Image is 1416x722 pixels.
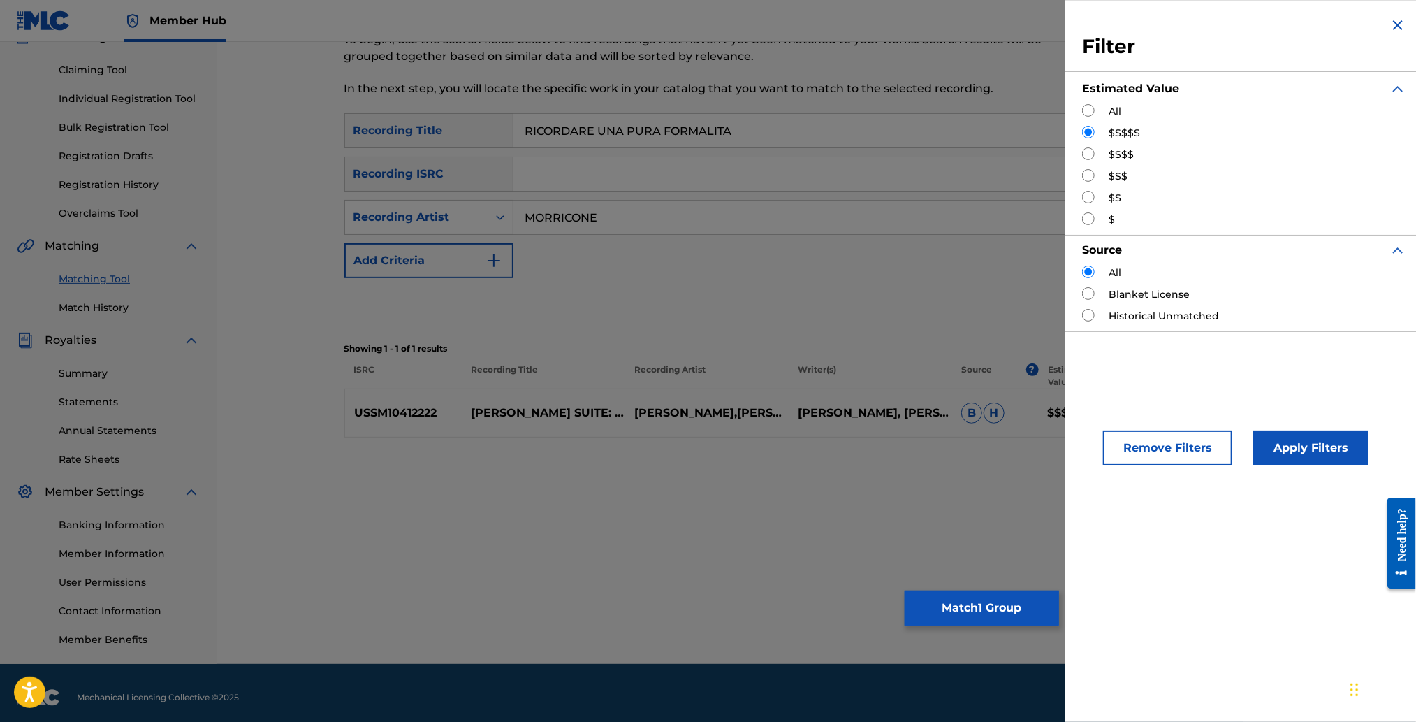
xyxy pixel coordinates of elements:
[461,363,625,389] p: Recording Title
[59,178,200,192] a: Registration History
[1109,147,1134,162] label: $$$$
[59,604,200,619] a: Contact Information
[344,342,1289,355] p: Showing 1 - 1 of 1 results
[1038,405,1125,421] p: $$$$$
[1109,126,1140,140] label: $$$$$
[1346,655,1416,722] iframe: Chat Widget
[1103,431,1232,465] button: Remove Filters
[353,209,479,226] div: Recording Artist
[59,452,200,467] a: Rate Sheets
[1346,655,1416,722] div: Widget chat
[59,206,200,221] a: Overclaims Tool
[59,366,200,381] a: Summary
[625,363,789,389] p: Recording Artist
[59,547,200,561] a: Member Information
[1253,431,1368,465] button: Apply Filters
[77,691,239,704] span: Mechanical Licensing Collective © 2025
[59,272,200,287] a: Matching Tool
[59,575,200,590] a: User Permissions
[124,13,141,29] img: Top Rightsholder
[625,405,789,421] p: [PERSON_NAME],[PERSON_NAME],ROMA SINFONIETTA
[59,63,200,78] a: Claiming Tool
[1350,669,1359,711] div: Trascina
[17,484,34,500] img: Member Settings
[183,484,200,500] img: expand
[59,149,200,164] a: Registration Drafts
[1109,169,1127,184] label: $$$
[789,363,952,389] p: Writer(s)
[1377,487,1416,600] iframe: Resource Center
[17,332,34,349] img: Royalties
[59,518,200,533] a: Banking Information
[45,332,96,349] span: Royalties
[1048,363,1112,389] p: Estimated Value
[1389,80,1406,97] img: expand
[1109,266,1121,280] label: All
[486,252,502,269] img: 9d2ae6d4665cec9f34b9.svg
[59,92,200,106] a: Individual Registration Tool
[59,633,200,647] a: Member Benefits
[1389,242,1406,259] img: expand
[789,405,952,421] p: [PERSON_NAME], [PERSON_NAME], [PERSON_NAME], [PERSON_NAME]
[344,363,462,389] p: ISRC
[1109,287,1190,302] label: Blanket License
[344,113,1289,334] form: Search Form
[1026,363,1039,376] span: ?
[1389,17,1406,34] img: close
[1109,104,1121,119] label: All
[344,80,1072,97] p: In the next step, you will locate the specific work in your catalog that you want to match to the...
[59,120,200,135] a: Bulk Registration Tool
[345,405,462,421] p: USSM10412222
[17,10,71,31] img: MLC Logo
[59,424,200,438] a: Annual Statements
[59,301,200,315] a: Match History
[149,13,226,29] span: Member Hub
[1082,34,1406,59] h3: Filter
[344,31,1072,65] p: To begin, use the search fields below to find recordings that haven't yet been matched to your wo...
[183,238,200,254] img: expand
[1109,309,1219,324] label: Historical Unmatched
[462,405,625,421] p: [PERSON_NAME] SUITE: MAIN THEME FROM "A PURE FORMALITY" - REMEMBERING (RICORDARE)
[961,403,982,424] span: B
[59,395,200,410] a: Statements
[183,332,200,349] img: expand
[344,243,513,278] button: Add Criteria
[45,484,144,500] span: Member Settings
[1082,82,1179,95] strong: Estimated Value
[905,591,1059,626] button: Match1 Group
[1082,243,1122,257] strong: Source
[1109,212,1115,227] label: $
[984,403,1005,424] span: H
[17,238,34,254] img: Matching
[961,363,992,389] p: Source
[1109,191,1121,205] label: $$
[45,238,99,254] span: Matching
